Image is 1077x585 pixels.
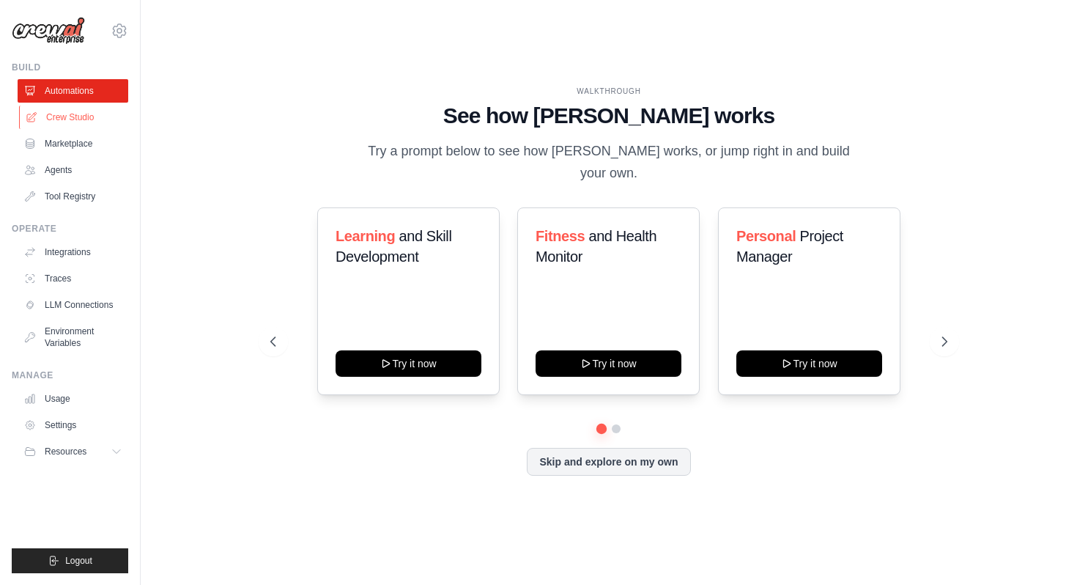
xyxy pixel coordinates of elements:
span: Learning [336,228,395,244]
div: Manage [12,369,128,381]
p: Try a prompt below to see how [PERSON_NAME] works, or jump right in and build your own. [363,141,855,184]
span: Personal [736,228,796,244]
span: Logout [65,555,92,567]
a: Tool Registry [18,185,128,208]
button: Resources [18,440,128,463]
h1: See how [PERSON_NAME] works [270,103,947,129]
button: Try it now [336,350,481,377]
div: Operate [12,223,128,235]
button: Try it now [536,350,681,377]
span: and Health Monitor [536,228,656,265]
span: Project Manager [736,228,843,265]
a: Settings [18,413,128,437]
a: Environment Variables [18,320,128,355]
a: Integrations [18,240,128,264]
div: Build [12,62,128,73]
button: Logout [12,548,128,573]
a: Automations [18,79,128,103]
button: Skip and explore on my own [527,448,690,476]
span: Fitness [536,228,585,244]
a: Usage [18,387,128,411]
a: Traces [18,267,128,290]
img: Logo [12,17,85,45]
a: Agents [18,158,128,182]
button: Try it now [736,350,882,377]
div: WALKTHROUGH [270,86,947,97]
span: and Skill Development [336,228,451,265]
span: Resources [45,446,86,457]
a: Marketplace [18,132,128,155]
a: Crew Studio [19,106,130,129]
a: LLM Connections [18,293,128,317]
